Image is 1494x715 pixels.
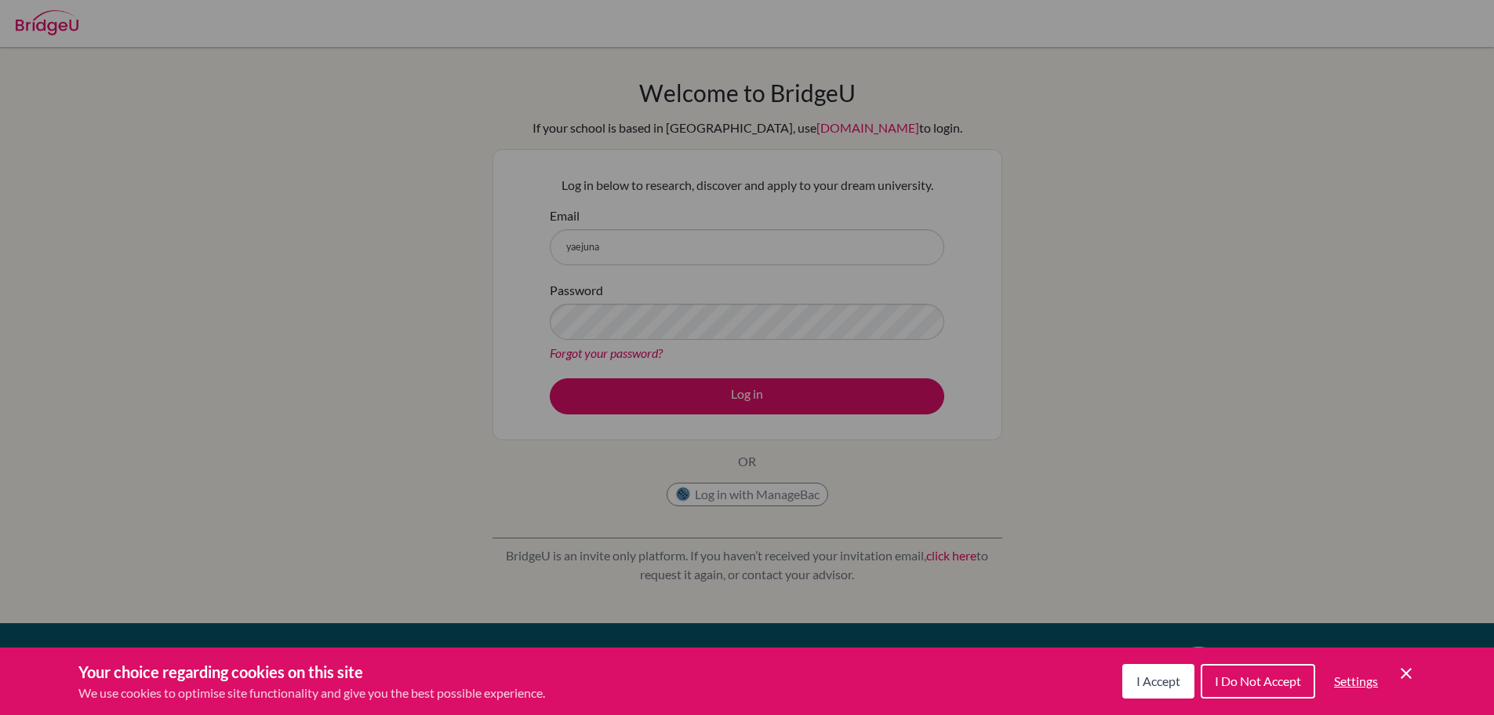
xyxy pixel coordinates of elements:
[1215,673,1301,688] span: I Do Not Accept
[1321,666,1390,697] button: Settings
[78,660,545,684] h3: Your choice regarding cookies on this site
[1397,664,1416,683] button: Save and close
[78,684,545,702] p: We use cookies to optimise site functionality and give you the best possible experience.
[1122,664,1194,699] button: I Accept
[1136,673,1180,688] span: I Accept
[1334,673,1378,688] span: Settings
[1201,664,1315,699] button: I Do Not Accept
